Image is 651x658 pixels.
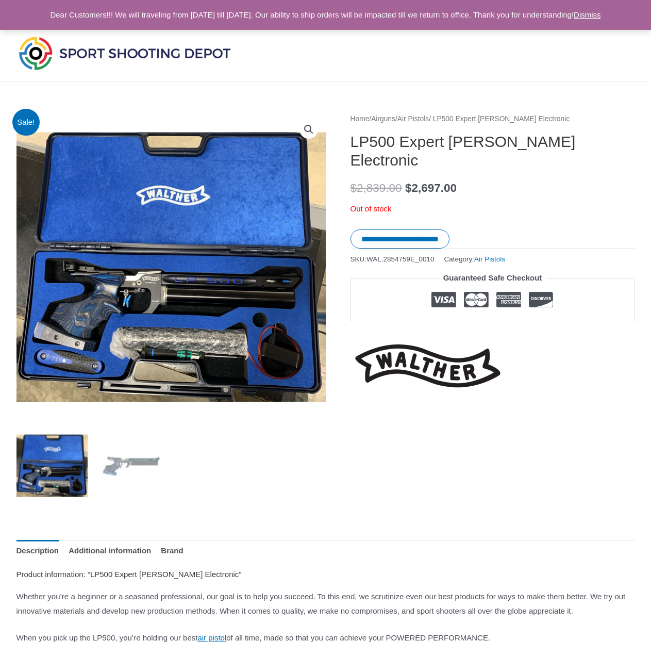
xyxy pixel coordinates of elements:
[95,430,167,501] img: LP500 Expert Blue Angel
[405,182,412,194] span: $
[16,34,233,72] img: Sport Shooting Depot
[69,540,151,562] a: Additional information
[350,112,635,126] nav: Breadcrumb
[350,182,402,194] bdi: 2,839.00
[350,253,435,266] span: SKU:
[16,430,88,501] img: LP500 Expert Blue Angel Electronic
[16,631,635,645] p: When you pick up the LP500, you’re holding our best of all time, made so that you can achieve you...
[16,570,635,580] h6: Product information: “LP500 Expert [PERSON_NAME] Electronic”
[350,337,505,395] a: Walther
[474,255,505,263] a: Air Pistols
[371,115,395,123] a: Airguns
[16,112,326,422] img: LP500 Expert Blue Angel Electronic
[16,589,635,618] p: Whether you’re a beginner or a seasoned professional, our goal is to help you succeed. To this en...
[397,115,429,123] a: Air Pistols
[366,255,435,263] span: WAL.2854759E_0010
[350,202,635,216] p: Out of stock
[350,182,357,194] span: $
[439,271,546,285] legend: Guaranteed Safe Checkout
[12,109,40,136] span: Sale!
[299,120,318,139] a: View full-screen image gallery
[161,540,183,562] a: Brand
[405,182,457,194] bdi: 2,697.00
[444,253,505,266] span: Category:
[350,115,370,123] a: Home
[197,633,226,642] a: air pistol
[350,133,635,170] h1: LP500 Expert [PERSON_NAME] Electronic
[574,10,601,19] a: Dismiss
[16,540,59,562] a: Description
